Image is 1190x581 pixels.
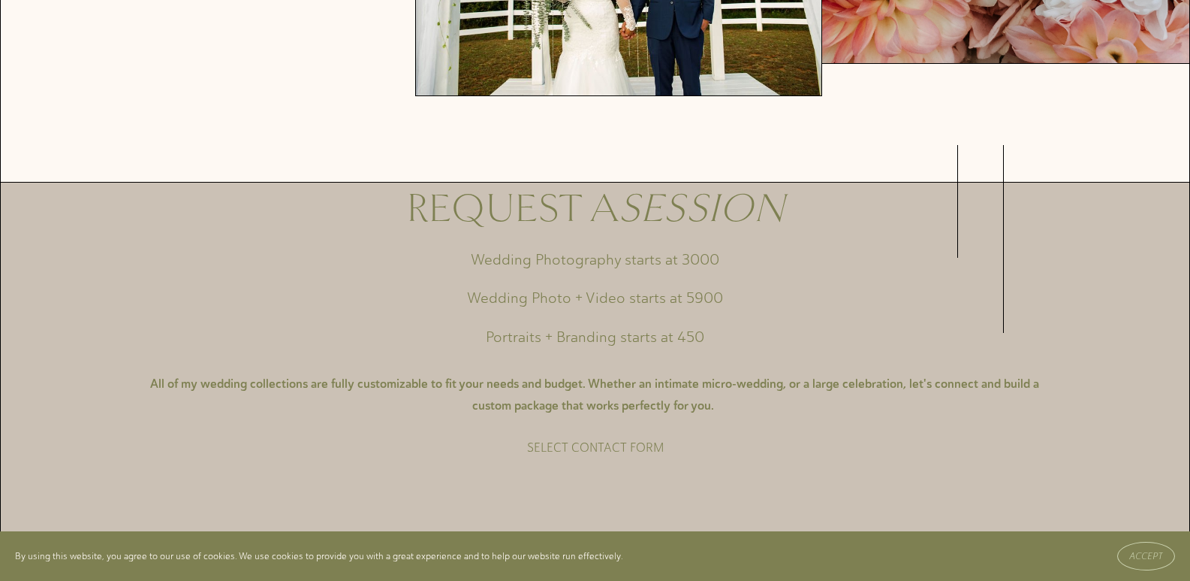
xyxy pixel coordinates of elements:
[1129,551,1163,561] span: Accept
[415,437,774,459] p: SELECT CONTACT FORM
[150,376,1042,413] strong: All of my wedding collections are fully customizable to fit your needs and budget. Whether an int...
[618,184,784,232] em: session
[369,285,820,312] p: Wedding Photo + Video starts at 5900
[15,548,623,564] p: By using this website, you agree to our use of cookies. We use cookies to provide you with a grea...
[369,247,820,274] p: Wedding Photography starts at 3000
[324,183,866,235] h2: Request a
[1117,542,1175,570] button: Accept
[369,324,820,351] p: Portraits + Branding starts at 450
